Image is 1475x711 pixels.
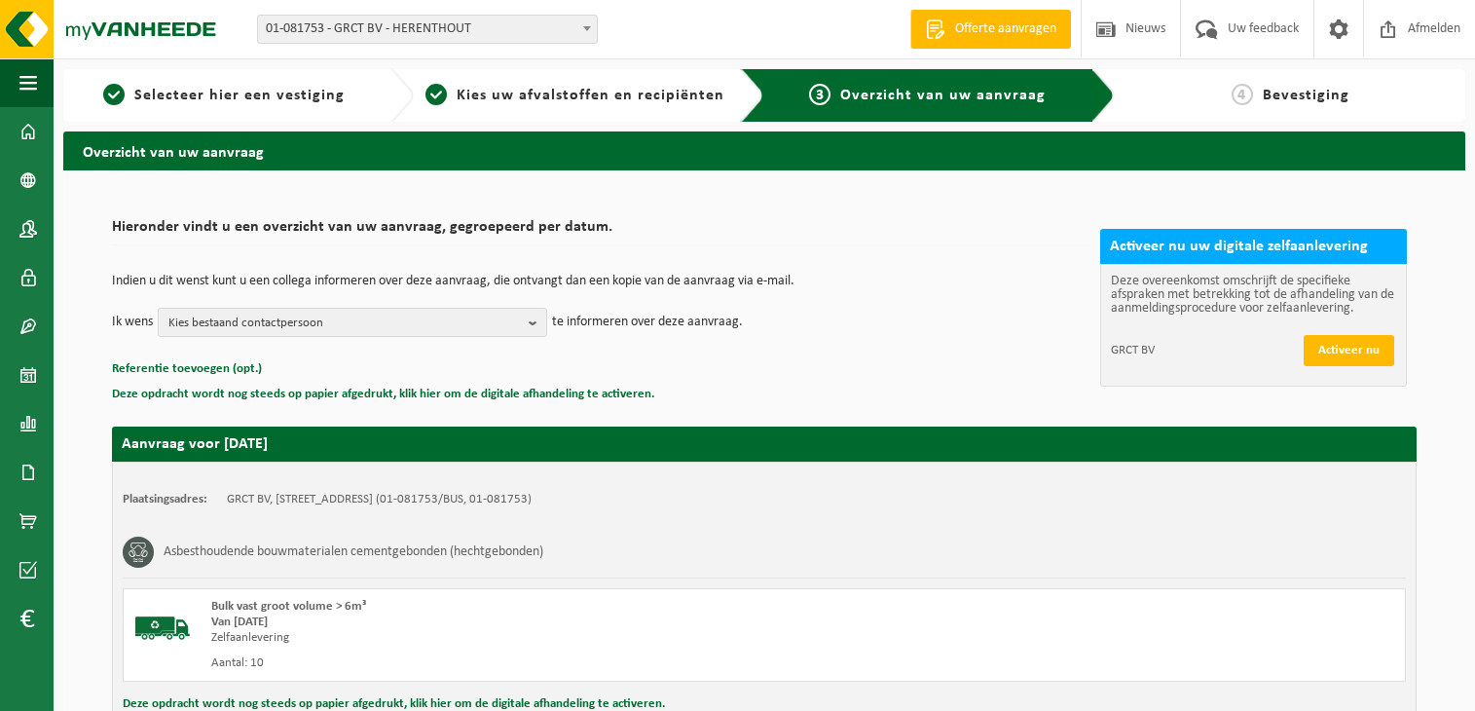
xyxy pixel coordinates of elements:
[158,308,547,337] button: Kies bestaand contactpersoon
[424,84,725,107] a: 2Kies uw afvalstoffen en recipiënten
[211,655,842,671] div: Aantal: 10
[211,600,366,613] span: Bulk vast groot volume > 6m³
[164,537,543,568] h3: Asbesthoudende bouwmaterialen cementgebonden (hechtgebonden)
[211,616,268,628] strong: Van [DATE]
[134,88,345,103] span: Selecteer hier een vestiging
[1232,84,1253,105] span: 4
[1304,335,1394,366] button: Activeer nu
[1100,229,1407,264] h2: Activeer nu uw digitale zelfaanlevering
[123,493,207,505] strong: Plaatsingsadres:
[950,19,1061,39] span: Offerte aanvragen
[257,15,598,44] span: 01-081753 - GRCT BV - HERENTHOUT
[112,308,153,337] p: Ik wens
[112,382,654,407] button: Deze opdracht wordt nog steeds op papier afgedrukt, klik hier om de digitale afhandeling te activ...
[840,88,1046,103] span: Overzicht van uw aanvraag
[211,630,842,646] div: Zelfaanlevering
[103,84,125,105] span: 1
[63,131,1465,169] h2: Overzicht van uw aanvraag
[112,356,262,382] button: Referentie toevoegen (opt.)
[552,308,743,337] p: te informeren over deze aanvraag.
[1111,275,1396,316] p: Deze overeenkomst omschrijft de specifieke afspraken met betrekking tot de afhandeling van de aan...
[910,10,1071,49] a: Offerte aanvragen
[112,275,1090,288] p: Indien u dit wenst kunt u een collega informeren over deze aanvraag, die ontvangt dan een kopie v...
[1263,88,1349,103] span: Bevestiging
[112,219,1090,245] h2: Hieronder vindt u een overzicht van uw aanvraag, gegroepeerd per datum.
[258,16,597,43] span: 01-081753 - GRCT BV - HERENTHOUT
[457,88,724,103] span: Kies uw afvalstoffen en recipiënten
[425,84,447,105] span: 2
[168,309,521,338] span: Kies bestaand contactpersoon
[133,599,192,657] img: BL-SO-LV.png
[809,84,830,105] span: 3
[122,436,268,452] strong: Aanvraag voor [DATE]
[1111,343,1302,358] span: GRCT BV
[73,84,375,107] a: 1Selecteer hier een vestiging
[227,492,532,507] td: GRCT BV, [STREET_ADDRESS] (01-081753/BUS, 01-081753)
